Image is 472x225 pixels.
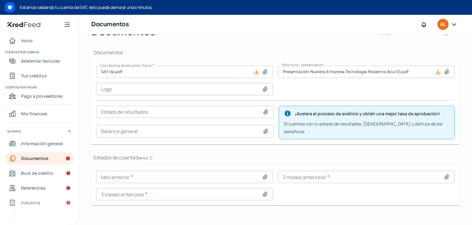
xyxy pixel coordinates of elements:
[5,55,74,67] a: Adelantar facturas
[5,182,74,194] a: Referencias
[295,110,449,117] span: ¡Acelera el proceso de análisis y obtén una mejor tasa de aprobación!
[91,20,129,29] h1: Documentos
[5,152,74,165] a: Documentos
[5,167,74,179] a: Buró de crédito
[5,137,74,150] a: Información general
[282,62,324,67] span: Brochure / presentación
[21,154,48,162] span: Documentos
[21,92,63,100] span: Pago a proveedores
[5,35,74,47] a: Inicio
[5,70,74,82] a: Tus créditos
[21,169,53,177] span: Buró de crédito
[21,184,46,192] span: Referencias
[21,140,63,147] span: Información general
[21,37,33,44] span: Inicio
[100,63,152,68] span: Constancia de situación fiscal
[91,49,460,56] h1: Documentos
[21,199,40,207] span: Industria
[21,72,47,80] span: Tus créditos
[20,4,467,11] span: Estamos validando tu cuenta del SAT, esto puede demorar unos minutos.
[5,108,74,120] a: Mis finanzas
[5,84,74,90] span: Cuentas por pagar
[135,155,153,161] span: ( Banco 1 )
[5,49,74,55] span: Cuentas por cobrar
[5,197,74,209] a: Industria
[21,110,47,117] span: Mis finanzas
[440,21,445,28] span: AL
[5,90,74,102] a: Pago a proveedores
[284,121,442,134] span: Si cuentas con tu estado de resultados, [DEMOGRAPHIC_DATA] y disfruta de los beneficios
[7,129,22,134] span: Mi perfil
[21,57,60,65] span: Adelantar facturas
[91,154,460,161] h1: Estados de cuenta
[5,211,74,224] a: Redes sociales
[21,214,53,221] span: Redes sociales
